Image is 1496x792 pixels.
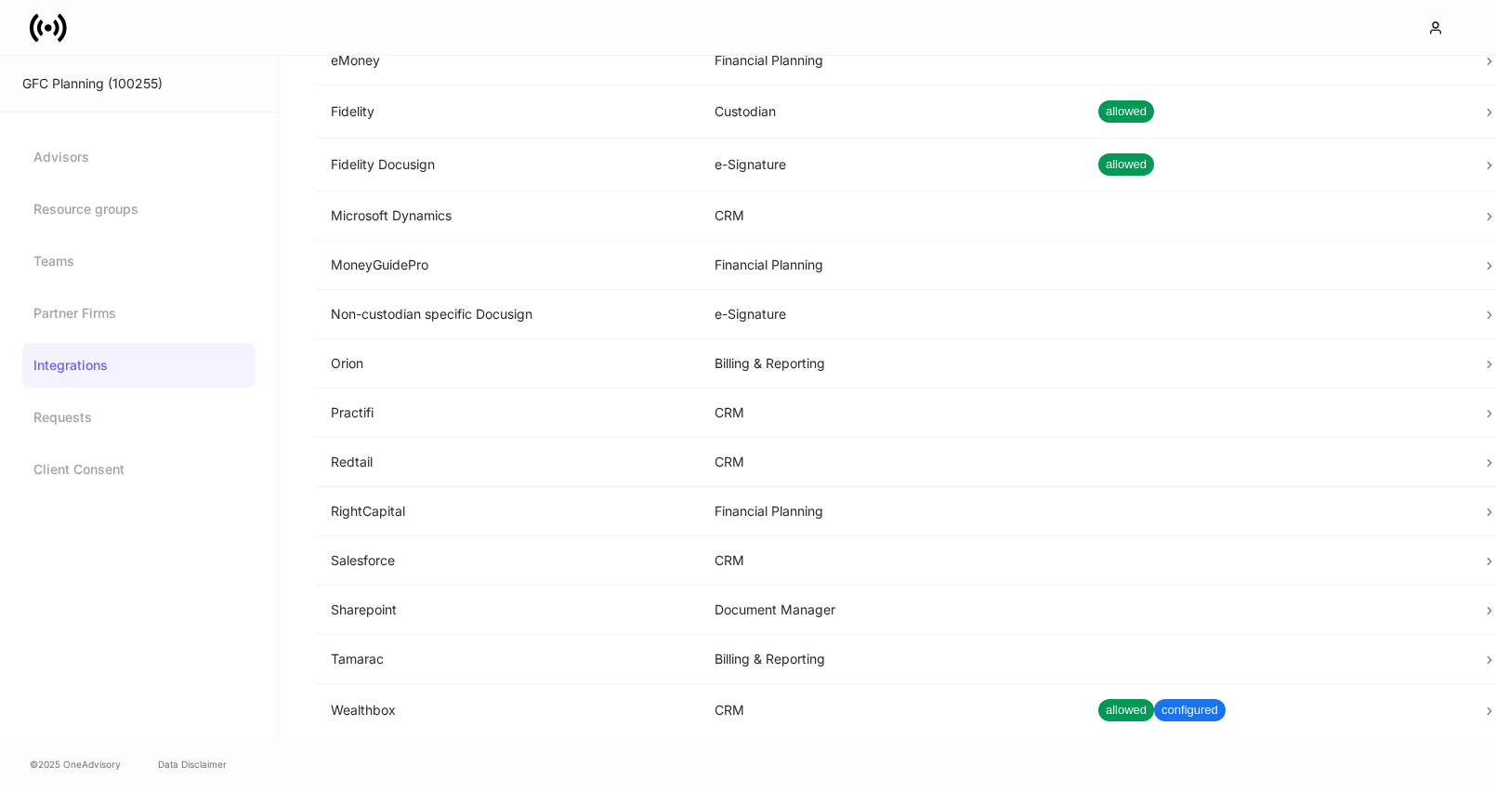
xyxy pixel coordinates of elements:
[316,191,700,241] td: Microsoft Dynamics
[1098,155,1154,174] span: allowed
[316,389,700,438] td: Practifi
[700,86,1083,139] td: Custodian
[700,339,1083,389] td: Billing & Reporting
[316,684,700,737] td: Wealthbox
[22,447,256,492] a: Client Consent
[316,438,700,487] td: Redtail
[700,536,1083,586] td: CRM
[22,343,256,388] a: Integrations
[316,536,700,586] td: Salesforce
[700,139,1083,191] td: e-Signature
[1154,701,1226,719] span: configured
[316,487,700,536] td: RightCapital
[22,239,256,284] a: Teams
[158,757,227,772] a: Data Disclaimer
[316,635,700,684] td: Tamarac
[700,684,1083,737] td: CRM
[22,187,256,231] a: Resource groups
[700,635,1083,684] td: Billing & Reporting
[1098,102,1154,121] span: allowed
[700,290,1083,339] td: e-Signature
[1098,701,1154,719] span: allowed
[22,395,256,440] a: Requests
[700,586,1083,635] td: Document Manager
[22,291,256,336] a: Partner Firms
[22,135,256,179] a: Advisors
[316,36,700,86] td: eMoney
[30,757,121,772] span: © 2025 OneAdvisory
[700,389,1083,438] td: CRM
[316,86,700,139] td: Fidelity
[700,191,1083,241] td: CRM
[22,74,256,93] div: GFC Planning (100255)
[316,290,700,339] td: Non-custodian specific Docusign
[700,241,1083,290] td: Financial Planning
[700,36,1083,86] td: Financial Planning
[316,241,700,290] td: MoneyGuidePro
[316,139,700,191] td: Fidelity Docusign
[700,438,1083,487] td: CRM
[700,487,1083,536] td: Financial Planning
[316,339,700,389] td: Orion
[316,586,700,635] td: Sharepoint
